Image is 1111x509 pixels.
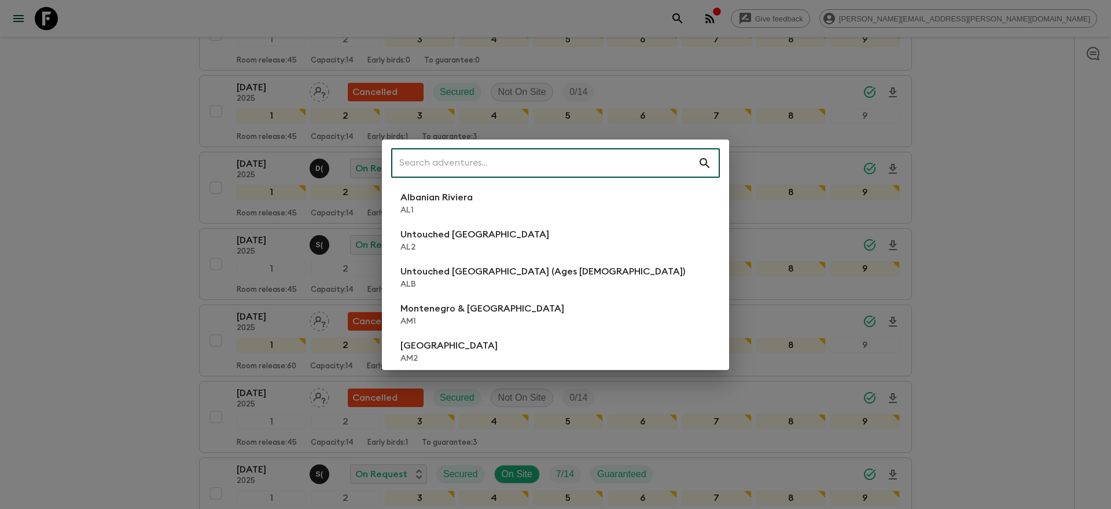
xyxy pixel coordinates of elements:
p: [GEOGRAPHIC_DATA] [400,339,498,353]
input: Search adventures... [391,147,698,180]
p: AM2 [400,353,498,364]
p: Untouched [GEOGRAPHIC_DATA] (Ages [DEMOGRAPHIC_DATA]) [400,265,685,279]
p: AL1 [400,204,473,216]
p: Untouched [GEOGRAPHIC_DATA] [400,228,549,241]
p: Albanian Riviera [400,191,473,204]
p: Montenegro & [GEOGRAPHIC_DATA] [400,302,564,316]
p: AM1 [400,316,564,327]
p: ALB [400,279,685,290]
p: AL2 [400,241,549,253]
